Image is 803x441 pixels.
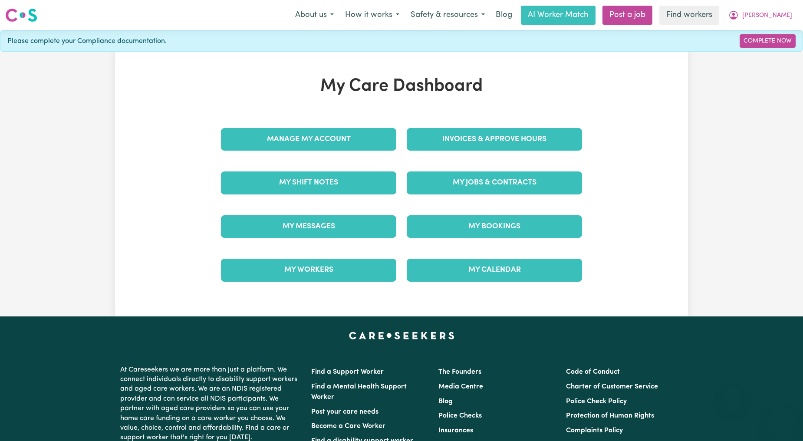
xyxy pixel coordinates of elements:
[290,6,339,24] button: About us
[438,398,453,405] a: Blog
[742,11,792,20] span: [PERSON_NAME]
[7,36,167,46] span: Please complete your Compliance documentation.
[438,412,482,419] a: Police Checks
[566,398,627,405] a: Police Check Policy
[5,7,37,23] img: Careseekers logo
[216,76,587,97] h1: My Care Dashboard
[566,412,654,419] a: Protection of Human Rights
[407,171,582,194] a: My Jobs & Contracts
[311,423,385,430] a: Become a Care Worker
[407,215,582,238] a: My Bookings
[349,332,454,339] a: Careseekers home page
[659,6,719,25] a: Find workers
[566,369,620,375] a: Code of Conduct
[311,369,384,375] a: Find a Support Worker
[221,128,396,151] a: Manage My Account
[5,5,37,25] a: Careseekers logo
[521,6,596,25] a: AI Worker Match
[407,259,582,281] a: My Calendar
[438,427,473,434] a: Insurances
[566,427,623,434] a: Complaints Policy
[405,6,490,24] button: Safety & resources
[339,6,405,24] button: How it works
[221,215,396,238] a: My Messages
[221,171,396,194] a: My Shift Notes
[602,6,652,25] a: Post a job
[490,6,517,25] a: Blog
[723,385,740,403] iframe: Close message
[768,406,796,434] iframe: Button to launch messaging window
[311,383,407,401] a: Find a Mental Health Support Worker
[311,408,378,415] a: Post your care needs
[438,383,483,390] a: Media Centre
[438,369,481,375] a: The Founders
[566,383,658,390] a: Charter of Customer Service
[740,34,796,48] a: Complete Now
[407,128,582,151] a: Invoices & Approve Hours
[221,259,396,281] a: My Workers
[723,6,798,24] button: My Account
